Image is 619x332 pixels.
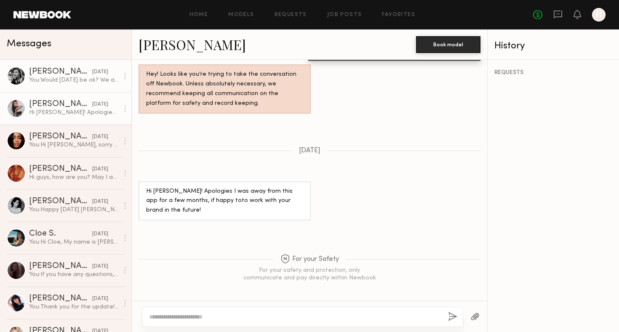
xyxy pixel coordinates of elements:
div: [DATE] [92,295,108,303]
div: Cloe S. [29,230,92,238]
a: Job Posts [327,12,362,18]
span: Messages [7,39,51,49]
div: [PERSON_NAME] [29,133,92,141]
div: Hi [PERSON_NAME]! Apologies I was away from this app for a few months, if happy toto work with yo... [146,187,303,216]
div: You: Hi Cloe, My name is [PERSON_NAME] and I’m developing a women’s premium jeans brand. Our comp... [29,238,119,246]
div: For your safety and protection, only communicate and pay directly within Newbook [242,267,377,282]
div: You: Thank you for the update! We are available at 1-2pm [DATE]. Will it work for you? [29,303,119,311]
button: Book model [416,36,480,53]
div: [DATE] [92,198,108,206]
div: [DATE] [92,230,108,238]
a: Favorites [382,12,415,18]
div: You: Hi [PERSON_NAME], sorry for the late response. we wanted to have a fitting session during th... [29,141,119,149]
div: [DATE] [92,165,108,173]
div: [PERSON_NAME] [29,295,92,303]
div: You: Would [DATE] be ok? We are flexible with time, let us know what would be best for you. [29,76,119,84]
div: Hey! Looks like you’re trying to take the conversation off Newbook. Unless absolutely necessary, ... [146,70,303,109]
div: Hi guys, how are you? May I ask you to reschedule our meeting for another day? I have a fiver fro... [29,173,119,181]
a: [PERSON_NAME] [139,35,246,53]
div: [PERSON_NAME] [29,100,92,109]
div: Hi [PERSON_NAME]! Apologies I was away from this app for a few months, if happy toto work with yo... [29,109,119,117]
div: History [494,41,612,51]
div: [PERSON_NAME] [29,197,92,206]
span: [DATE] [299,147,320,154]
div: [DATE] [92,68,108,76]
a: Requests [275,12,307,18]
div: [PERSON_NAME] [29,165,92,173]
div: [PERSON_NAME] [29,262,92,271]
a: Models [228,12,254,18]
div: [DATE] [92,101,108,109]
div: [DATE] [92,133,108,141]
span: For your Safety [280,254,339,265]
div: REQUESTS [494,70,612,76]
a: H [592,8,606,21]
div: [DATE] [92,263,108,271]
div: You: If you have any questions, please let me know. See you [DATE]! [29,271,119,279]
a: Book model [416,40,480,48]
div: You: Happy [DATE] [PERSON_NAME]! If you'll have time for the casting on 8/24 or 8/26, please let ... [29,206,119,214]
div: [PERSON_NAME] [29,68,92,76]
a: Home [189,12,208,18]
